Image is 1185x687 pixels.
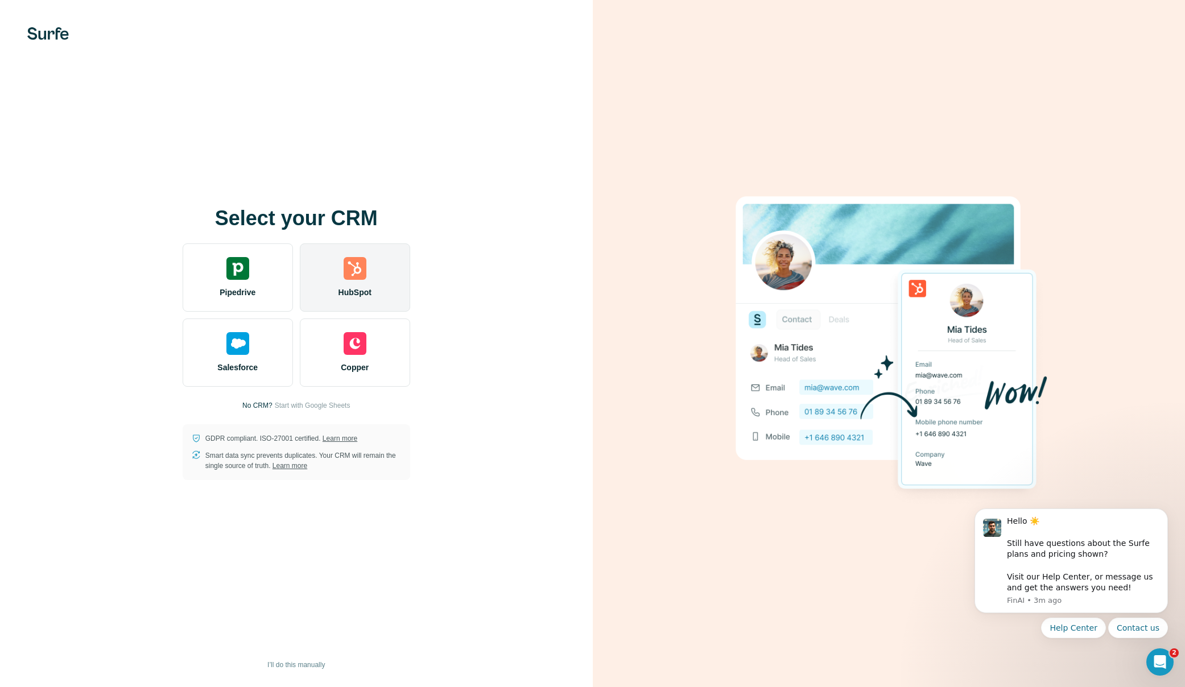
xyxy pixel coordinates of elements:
p: GDPR compliant. ISO-27001 certified. [205,433,357,444]
img: HUBSPOT image [729,179,1048,508]
iframe: Intercom notifications message [957,494,1185,681]
span: HubSpot [338,287,371,298]
span: Salesforce [217,362,258,373]
img: pipedrive's logo [226,257,249,280]
img: salesforce's logo [226,332,249,355]
p: No CRM? [242,400,272,411]
button: Start with Google Sheets [275,400,350,411]
img: hubspot's logo [344,257,366,280]
span: Copper [341,362,369,373]
h1: Select your CRM [183,207,410,230]
span: 2 [1170,648,1179,657]
span: I’ll do this manually [267,660,325,670]
a: Learn more [272,462,307,470]
p: Smart data sync prevents duplicates. Your CRM will remain the single source of truth. [205,450,401,471]
iframe: Intercom live chat [1146,648,1174,676]
span: Pipedrive [220,287,255,298]
button: I’ll do this manually [259,656,333,673]
img: Surfe's logo [27,27,69,40]
a: Learn more [323,434,357,442]
img: copper's logo [344,332,366,355]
